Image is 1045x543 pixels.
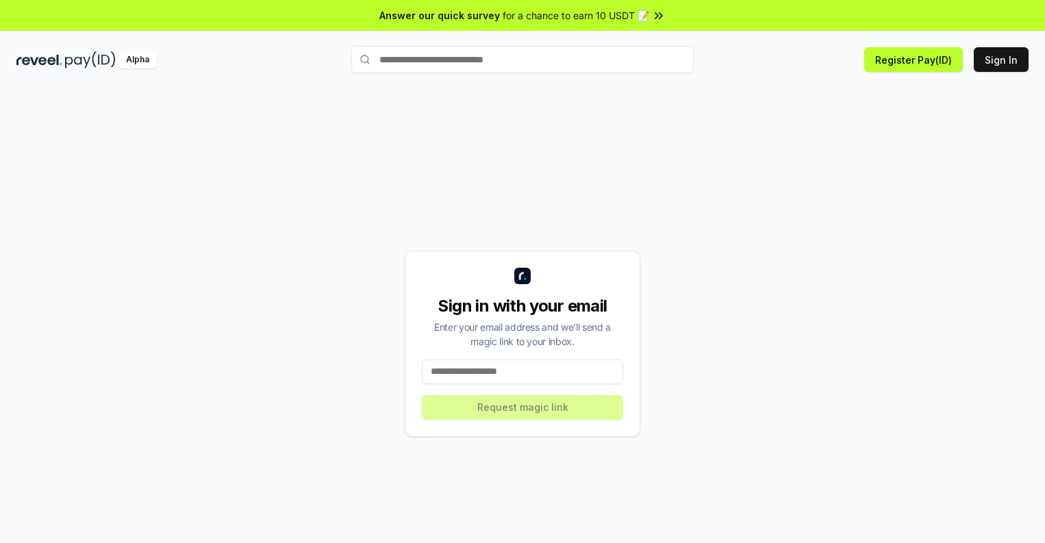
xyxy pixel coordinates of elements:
button: Register Pay(ID) [864,47,963,72]
img: logo_small [514,268,531,284]
div: Sign in with your email [422,295,623,317]
img: pay_id [65,51,116,68]
div: Enter your email address and we’ll send a magic link to your inbox. [422,320,623,349]
button: Sign In [974,47,1029,72]
span: for a chance to earn 10 USDT 📝 [503,8,649,23]
span: Answer our quick survey [379,8,500,23]
img: reveel_dark [16,51,62,68]
div: Alpha [118,51,157,68]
